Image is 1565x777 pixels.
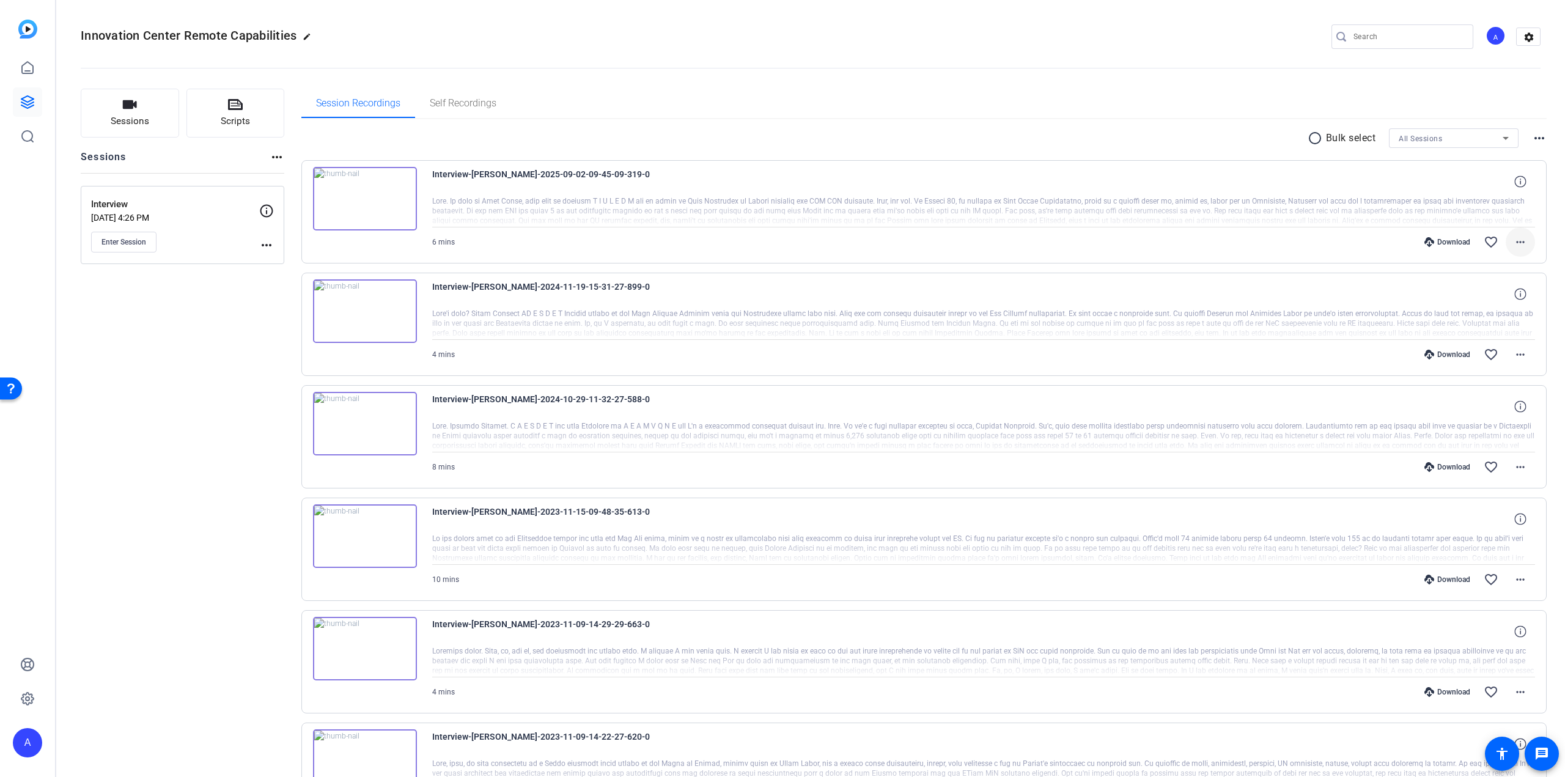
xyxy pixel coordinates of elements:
img: thumb-nail [313,504,417,568]
img: thumb-nail [313,392,417,455]
mat-icon: more_horiz [1513,685,1528,699]
mat-icon: favorite_border [1484,460,1498,474]
span: Enter Session [101,237,146,247]
span: All Sessions [1399,134,1442,143]
img: thumb-nail [313,167,417,230]
span: Interview-[PERSON_NAME]-2023-11-15-09-48-35-613-0 [432,504,658,534]
span: Scripts [221,114,250,128]
button: Sessions [81,89,179,138]
mat-icon: favorite_border [1484,685,1498,699]
span: 4 mins [432,688,455,696]
mat-icon: more_horiz [1513,235,1528,249]
p: [DATE] 4:26 PM [91,213,259,223]
div: Download [1418,575,1476,584]
h2: Sessions [81,150,127,173]
mat-icon: message [1534,746,1549,761]
div: A [1486,26,1506,46]
mat-icon: more_horiz [1513,347,1528,362]
span: Interview-[PERSON_NAME]-2024-11-19-15-31-27-899-0 [432,279,658,309]
span: 6 mins [432,238,455,246]
button: Scripts [186,89,285,138]
span: Innovation Center Remote Capabilities [81,28,296,43]
mat-icon: favorite_border [1484,572,1498,587]
img: blue-gradient.svg [18,20,37,39]
span: Sessions [111,114,149,128]
div: A [13,728,42,757]
span: Interview-[PERSON_NAME]-2025-09-02-09-45-09-319-0 [432,167,658,196]
span: Interview-[PERSON_NAME]-2023-11-09-14-29-29-663-0 [432,617,658,646]
p: Bulk select [1326,131,1376,145]
mat-icon: radio_button_unchecked [1308,131,1326,145]
span: 4 mins [432,350,455,359]
p: Interview [91,197,259,212]
mat-icon: accessibility [1495,746,1509,761]
mat-icon: more_horiz [1532,131,1547,145]
mat-icon: more_horiz [1513,460,1528,474]
span: Self Recordings [430,98,496,108]
div: Download [1418,350,1476,359]
span: Session Recordings [316,98,400,108]
img: thumb-nail [313,279,417,343]
div: Download [1418,687,1476,697]
img: thumb-nail [313,617,417,680]
mat-icon: favorite_border [1484,235,1498,249]
span: Interview-[PERSON_NAME]-2024-10-29-11-32-27-588-0 [432,392,658,421]
span: 10 mins [432,575,459,584]
mat-icon: more_horiz [259,238,274,252]
ngx-avatar: Anxiter [1486,26,1507,47]
mat-icon: settings [1517,28,1541,46]
span: 8 mins [432,463,455,471]
mat-icon: more_horiz [270,150,284,164]
button: Enter Session [91,232,156,252]
input: Search [1353,29,1464,44]
span: Interview-[PERSON_NAME]-2023-11-09-14-22-27-620-0 [432,729,658,759]
mat-icon: edit [303,32,317,47]
div: Download [1418,462,1476,472]
mat-icon: more_horiz [1513,572,1528,587]
mat-icon: favorite_border [1484,347,1498,362]
div: Download [1418,237,1476,247]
